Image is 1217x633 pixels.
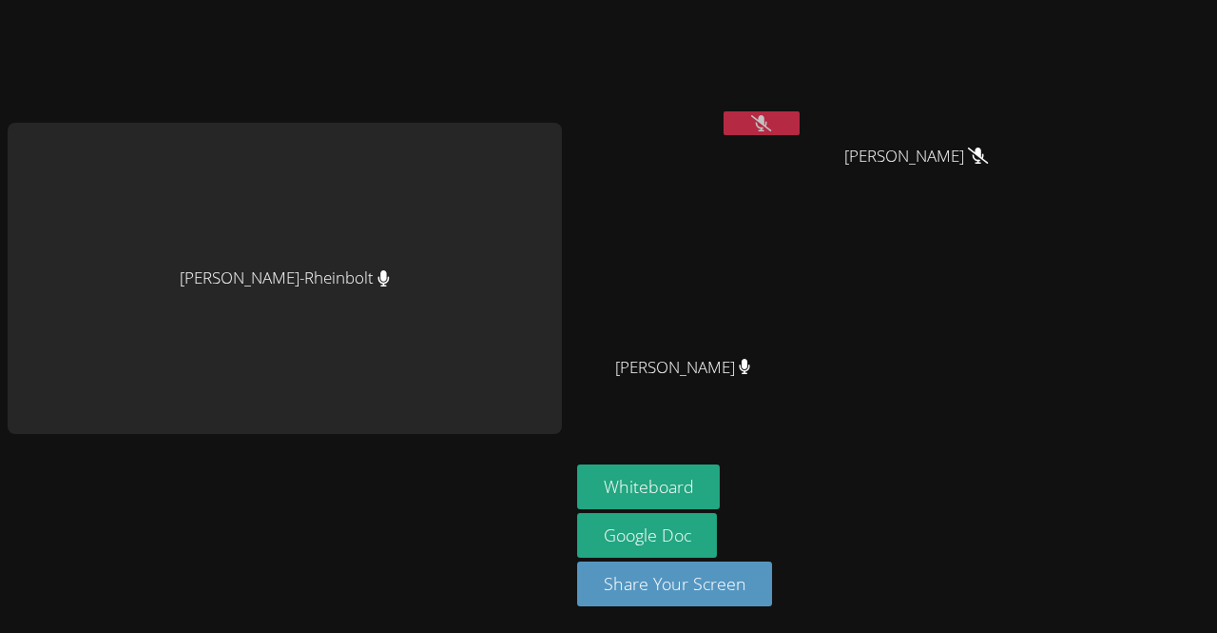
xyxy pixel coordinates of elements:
div: [PERSON_NAME]-Rheinbolt [8,123,562,435]
button: Share Your Screen [577,562,773,606]
button: Whiteboard [577,465,721,509]
a: Google Doc [577,513,718,558]
span: [PERSON_NAME] [615,354,751,382]
span: [PERSON_NAME] [844,143,988,170]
